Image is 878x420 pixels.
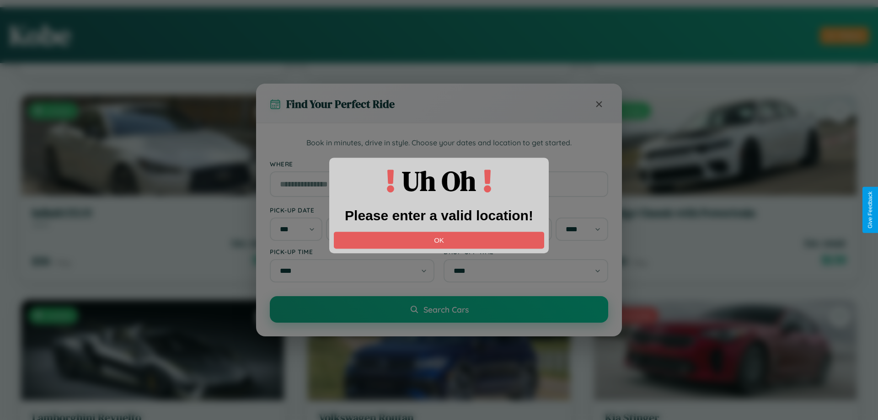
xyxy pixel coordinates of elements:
[270,160,608,168] label: Where
[270,137,608,149] p: Book in minutes, drive in style. Choose your dates and location to get started.
[444,206,608,214] label: Drop-off Date
[270,206,434,214] label: Pick-up Date
[423,304,469,314] span: Search Cars
[286,96,395,112] h3: Find Your Perfect Ride
[444,248,608,255] label: Drop-off Time
[270,248,434,255] label: Pick-up Time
